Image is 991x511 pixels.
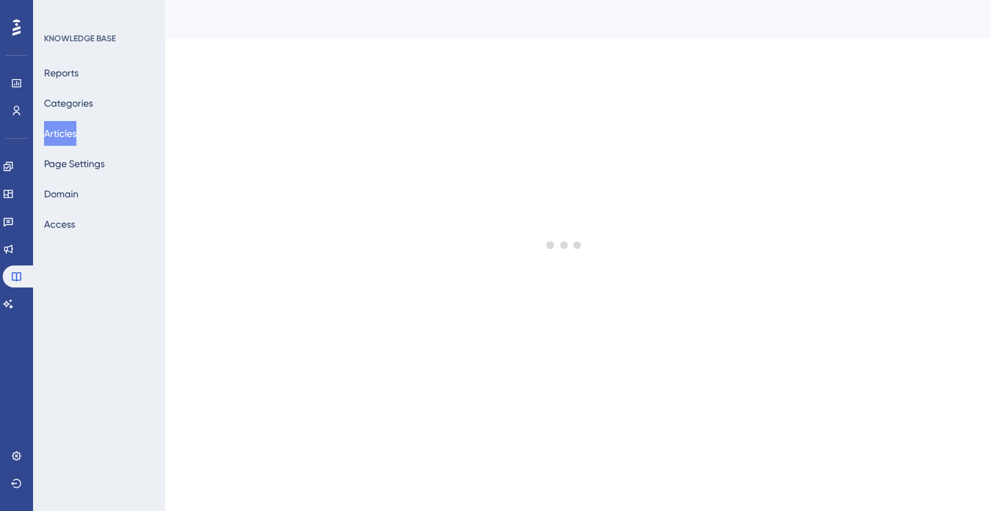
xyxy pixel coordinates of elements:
button: Articles [44,121,76,146]
button: Domain [44,182,78,206]
button: Reports [44,61,78,85]
button: Categories [44,91,93,116]
button: Access [44,212,75,237]
div: KNOWLEDGE BASE [44,33,116,44]
button: Page Settings [44,151,105,176]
